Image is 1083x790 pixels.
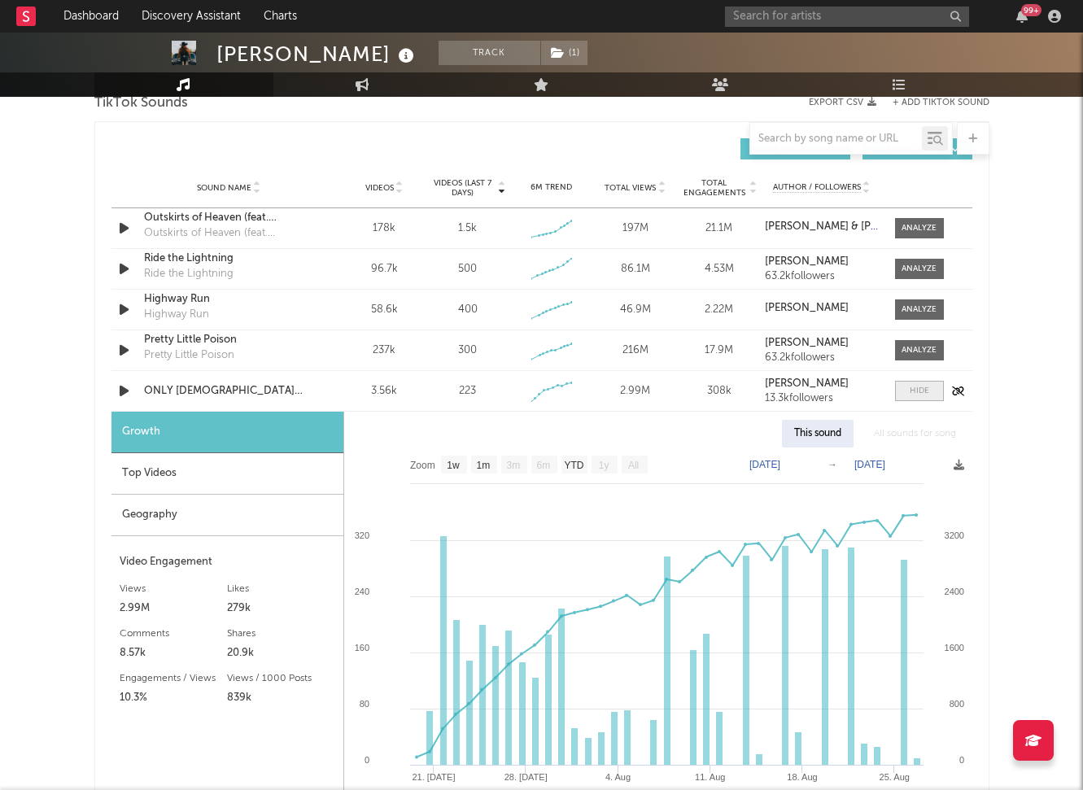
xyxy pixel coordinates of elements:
[347,220,422,237] div: 178k
[765,221,945,232] strong: [PERSON_NAME] & [PERSON_NAME]
[227,624,335,644] div: Shares
[144,307,209,323] div: Highway Run
[458,343,477,359] div: 300
[216,41,418,68] div: [PERSON_NAME]
[597,302,673,318] div: 46.9M
[862,420,968,447] div: All sounds for song
[787,772,817,782] text: 18. Aug
[540,41,588,65] span: ( 1 )
[944,530,963,540] text: 3200
[536,460,550,471] text: 6m
[782,420,854,447] div: This sound
[597,343,673,359] div: 216M
[111,495,343,536] div: Geography
[506,460,520,471] text: 3m
[597,261,673,277] div: 86.1M
[681,220,757,237] div: 21.1M
[1021,4,1042,16] div: 99 +
[627,460,638,471] text: All
[144,291,314,308] a: Highway Run
[598,460,609,471] text: 1y
[347,383,422,399] div: 3.56k
[564,460,583,471] text: YTD
[111,453,343,495] div: Top Videos
[765,221,878,233] a: [PERSON_NAME] & [PERSON_NAME]
[354,530,369,540] text: 320
[410,460,435,471] text: Zoom
[513,181,589,194] div: 6M Trend
[1016,10,1028,23] button: 99+
[854,459,885,470] text: [DATE]
[364,755,369,765] text: 0
[765,256,878,268] a: [PERSON_NAME]
[365,183,394,193] span: Videos
[681,383,757,399] div: 308k
[354,587,369,596] text: 240
[227,644,335,663] div: 20.9k
[120,599,228,618] div: 2.99M
[120,644,228,663] div: 8.57k
[144,383,314,399] a: ONLY [DEMOGRAPHIC_DATA] [PERSON_NAME]
[773,182,861,193] span: Author / Followers
[597,220,673,237] div: 197M
[197,183,251,193] span: Sound Name
[750,133,922,146] input: Search by song name or URL
[765,378,849,389] strong: [PERSON_NAME]
[347,261,422,277] div: 96.7k
[765,271,878,282] div: 63.2k followers
[144,210,314,226] div: Outskirts of Heaven (feat. [PERSON_NAME])
[876,98,989,107] button: + Add TikTok Sound
[347,343,422,359] div: 237k
[749,459,780,470] text: [DATE]
[144,332,314,348] div: Pretty Little Poison
[809,98,876,107] button: Export CSV
[949,699,963,709] text: 800
[765,303,878,314] a: [PERSON_NAME]
[944,643,963,653] text: 1600
[144,251,314,267] a: Ride the Lightning
[120,688,228,708] div: 10.3%
[227,669,335,688] div: Views / 1000 Posts
[120,552,335,572] div: Video Engagement
[681,343,757,359] div: 17.9M
[681,302,757,318] div: 2.22M
[227,688,335,708] div: 839k
[111,412,343,453] div: Growth
[765,338,849,348] strong: [PERSON_NAME]
[681,261,757,277] div: 4.53M
[459,383,476,399] div: 223
[447,460,460,471] text: 1w
[695,772,725,782] text: 11. Aug
[476,460,490,471] text: 1m
[120,579,228,599] div: Views
[347,302,422,318] div: 58.6k
[959,755,963,765] text: 0
[227,599,335,618] div: 279k
[458,220,477,237] div: 1.5k
[458,302,478,318] div: 400
[412,772,455,782] text: 21. [DATE]
[944,587,963,596] text: 2400
[765,303,849,313] strong: [PERSON_NAME]
[605,772,630,782] text: 4. Aug
[504,772,547,782] text: 28. [DATE]
[439,41,540,65] button: Track
[765,256,849,267] strong: [PERSON_NAME]
[605,183,656,193] span: Total Views
[765,378,878,390] a: [PERSON_NAME]
[765,352,878,364] div: 63.2k followers
[144,225,314,242] div: Outskirts of Heaven (feat. [PERSON_NAME])
[681,178,747,198] span: Total Engagements
[458,261,477,277] div: 500
[430,178,496,198] span: Videos (last 7 days)
[144,347,234,364] div: Pretty Little Poison
[359,699,369,709] text: 80
[227,579,335,599] div: Likes
[765,338,878,349] a: [PERSON_NAME]
[541,41,587,65] button: (1)
[120,624,228,644] div: Comments
[94,94,188,113] span: TikTok Sounds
